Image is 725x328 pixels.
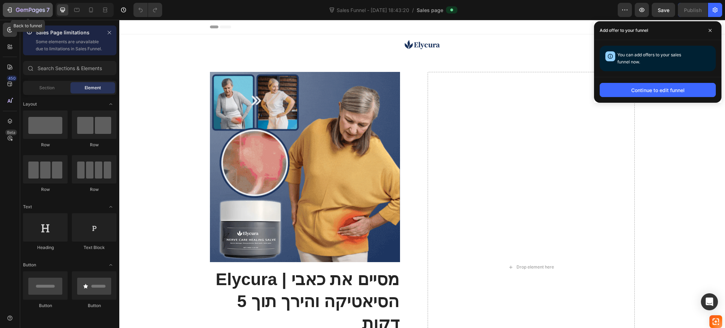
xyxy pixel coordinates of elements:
[72,142,116,148] div: Row
[85,85,101,91] span: Element
[23,186,68,193] div: Row
[412,6,414,14] span: /
[23,142,68,148] div: Row
[105,98,116,110] span: Toggle open
[23,244,68,251] div: Heading
[3,3,53,17] button: 7
[658,7,669,13] span: Save
[5,130,17,135] div: Beta
[335,6,411,14] span: Sales Funnel - [DATE] 18:43:20
[23,101,37,107] span: Layout
[23,302,68,309] div: Button
[105,201,116,213] span: Toggle open
[96,250,280,313] strong: Elycura | מסיים את כאבי הסיאטיקה והירך תוך 5 דקות
[652,3,675,17] button: Save
[617,52,681,64] span: You can add offers to your sales funnel now.
[701,293,718,310] div: Open Intercom Messenger
[72,244,116,251] div: Text Block
[23,204,32,210] span: Text
[684,6,702,14] div: Publish
[600,83,716,97] button: Continue to edit funnel
[72,302,116,309] div: Button
[36,38,102,52] p: Some elements are unavailable due to limitations in Sales Funnel.
[39,85,55,91] span: Section
[36,28,102,37] p: Sales Page limitations
[105,259,116,271] span: Toggle open
[23,61,116,75] input: Search Sections & Elements
[46,6,50,14] p: 7
[600,27,648,34] p: Add offer to your funnel
[72,186,116,193] div: Row
[7,75,17,81] div: 450
[631,86,685,94] div: Continue to edit funnel
[397,244,435,250] div: Drop element here
[678,3,708,17] button: Publish
[23,262,36,268] span: Button
[417,6,443,14] span: Sales page
[23,320,35,326] span: Media
[119,20,725,328] iframe: Design area
[133,3,162,17] div: Undo/Redo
